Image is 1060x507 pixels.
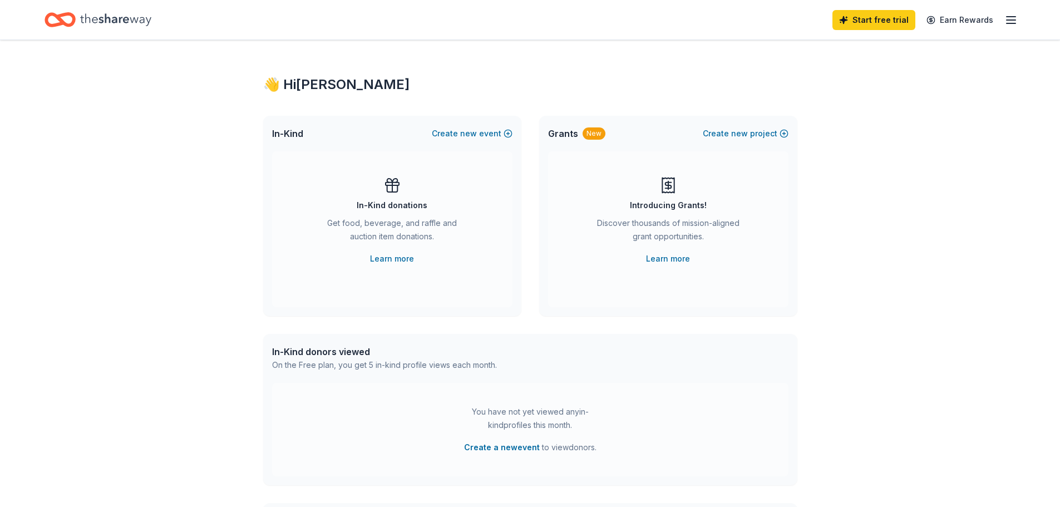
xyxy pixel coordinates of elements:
div: You have not yet viewed any in-kind profiles this month. [461,405,600,432]
button: Create a newevent [464,441,540,454]
span: In-Kind [272,127,303,140]
div: In-Kind donors viewed [272,345,497,358]
div: New [583,127,605,140]
button: Createnewevent [432,127,512,140]
div: Get food, beverage, and raffle and auction item donations. [317,216,468,248]
a: Learn more [370,252,414,265]
a: Learn more [646,252,690,265]
div: In-Kind donations [357,199,427,212]
span: Grants [548,127,578,140]
button: Createnewproject [703,127,788,140]
a: Start free trial [832,10,915,30]
div: On the Free plan, you get 5 in-kind profile views each month. [272,358,497,372]
span: new [731,127,748,140]
a: Home [45,7,151,33]
a: Earn Rewards [920,10,1000,30]
span: new [460,127,477,140]
div: Discover thousands of mission-aligned grant opportunities. [593,216,744,248]
div: 👋 Hi [PERSON_NAME] [263,76,797,93]
div: Introducing Grants! [630,199,707,212]
span: to view donors . [464,441,596,454]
